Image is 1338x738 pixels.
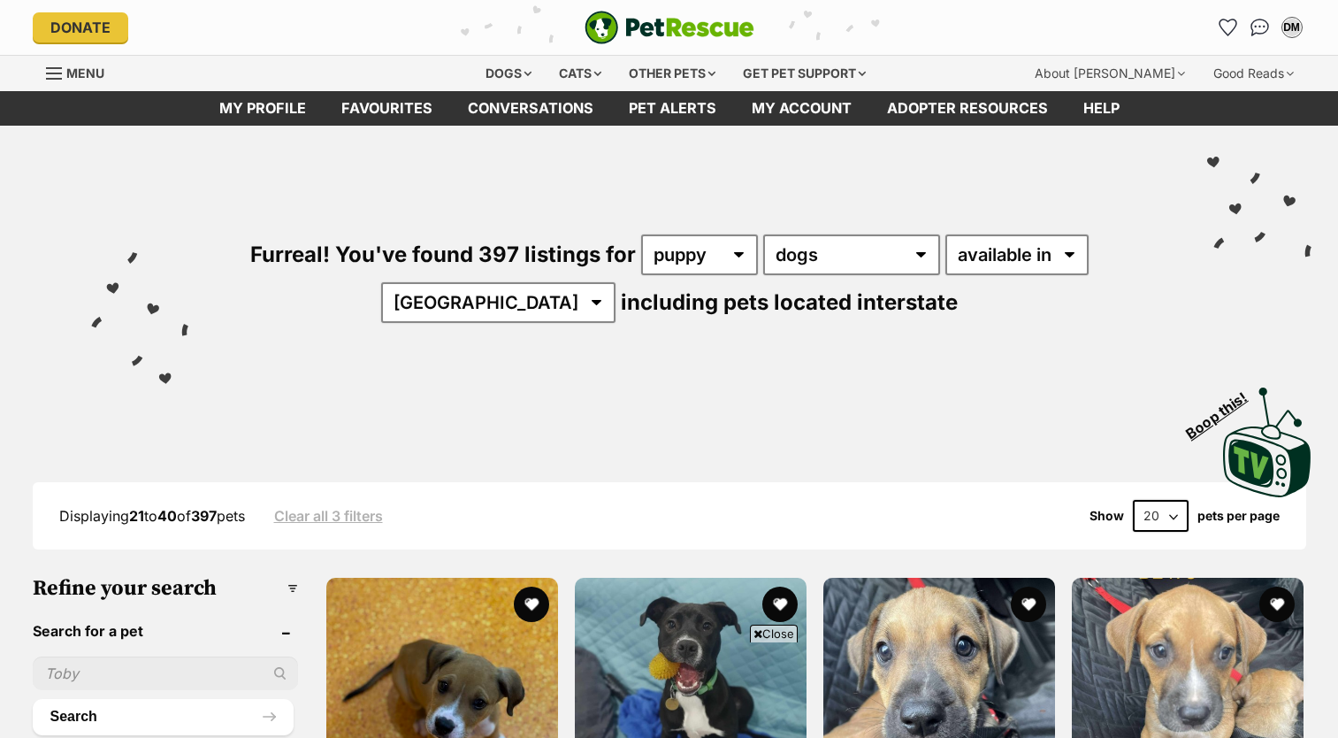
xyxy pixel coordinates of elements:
[585,11,754,44] a: PetRescue
[33,576,298,601] h3: Refine your search
[59,507,245,525] span: Displaying to of pets
[1278,13,1306,42] button: My account
[33,623,298,639] header: Search for a pet
[1223,388,1311,497] img: PetRescue TV logo
[33,699,294,734] button: Search
[1197,509,1280,523] label: pets per page
[1066,91,1137,126] a: Help
[621,289,958,315] span: including pets located interstate
[611,91,734,126] a: Pet alerts
[33,12,128,42] a: Donate
[1214,13,1242,42] a: Favourites
[157,507,177,525] strong: 40
[750,625,798,642] span: Close
[1090,509,1124,523] span: Show
[730,56,878,91] div: Get pet support
[450,91,611,126] a: conversations
[1214,13,1306,42] ul: Account quick links
[129,507,144,525] strong: 21
[1260,587,1296,622] button: favourite
[46,56,117,88] a: Menu
[1183,378,1265,442] span: Boop this!
[1283,19,1301,36] div: DM
[514,587,549,622] button: favourite
[1246,13,1274,42] a: Conversations
[616,56,728,91] div: Other pets
[1250,19,1269,36] img: chat-41dd97257d64d25036548639549fe6c8038ab92f7586957e7f3b1b290dea8141.svg
[1223,372,1311,501] a: Boop this!
[274,508,383,524] a: Clear all 3 filters
[1022,56,1197,91] div: About [PERSON_NAME]
[66,65,104,81] span: Menu
[202,91,324,126] a: My profile
[324,91,450,126] a: Favourites
[547,56,614,91] div: Cats
[1210,650,1303,703] iframe: Help Scout Beacon - Open
[191,507,217,525] strong: 397
[734,91,869,126] a: My account
[33,657,298,690] input: Toby
[1201,56,1306,91] div: Good Reads
[1011,587,1046,622] button: favourite
[585,11,754,44] img: logo-e224e6f780fb5917bec1dbf3a21bbac754714ae5b6737aabdf751b685950b380.svg
[250,242,636,267] span: Furreal! You've found 397 listings for
[762,587,798,622] button: favourite
[473,56,544,91] div: Dogs
[348,650,991,729] iframe: Advertisement
[869,91,1066,126] a: Adopter resources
